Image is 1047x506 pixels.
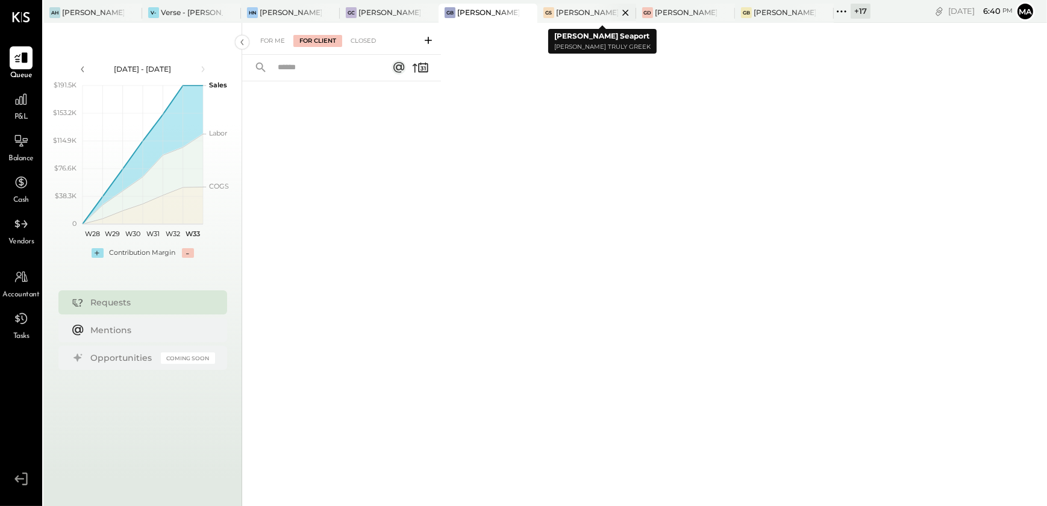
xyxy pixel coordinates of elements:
[209,81,227,89] text: Sales
[54,164,77,172] text: $76.6K
[554,42,651,52] p: [PERSON_NAME] Truly Greek
[91,324,209,336] div: Mentions
[655,7,717,17] div: [PERSON_NAME] Downtown
[110,248,176,258] div: Contribution Margin
[209,129,227,137] text: Labor
[345,35,382,47] div: Closed
[85,230,100,238] text: W28
[49,7,60,18] div: AH
[148,7,159,18] div: V-
[556,7,618,17] div: [PERSON_NAME] Seaport
[209,182,229,190] text: COGS
[13,331,30,342] span: Tasks
[1016,2,1035,21] button: Ma
[358,7,420,17] div: [PERSON_NAME] Causeway
[260,7,322,17] div: [PERSON_NAME]'s Nashville
[3,290,40,301] span: Accountant
[1,213,42,248] a: Vendors
[92,248,104,258] div: +
[445,7,455,18] div: GB
[851,4,870,19] div: + 17
[125,230,140,238] text: W30
[91,352,155,364] div: Opportunities
[754,7,816,17] div: [PERSON_NAME] Back Bay
[166,230,180,238] text: W32
[182,248,194,258] div: -
[62,7,124,17] div: [PERSON_NAME] Hoboken
[92,64,194,74] div: [DATE] - [DATE]
[8,237,34,248] span: Vendors
[13,195,29,206] span: Cash
[186,230,200,238] text: W33
[948,5,1013,17] div: [DATE]
[933,5,945,17] div: copy link
[14,112,28,123] span: P&L
[247,7,258,18] div: HN
[91,296,209,308] div: Requests
[10,70,33,81] span: Queue
[1,307,42,342] a: Tasks
[346,7,357,18] div: GC
[1,88,42,123] a: P&L
[1,171,42,206] a: Cash
[1,46,42,81] a: Queue
[293,35,342,47] div: For Client
[55,192,77,200] text: $38.3K
[53,108,77,117] text: $153.2K
[146,230,159,238] text: W31
[554,31,649,40] b: [PERSON_NAME] Seaport
[72,219,77,228] text: 0
[161,352,215,364] div: Coming Soon
[642,7,653,18] div: GD
[1,130,42,164] a: Balance
[543,7,554,18] div: GS
[741,7,752,18] div: GB
[1,266,42,301] a: Accountant
[53,136,77,145] text: $114.9K
[161,7,223,17] div: Verse - [PERSON_NAME] Lankershim LLC
[8,154,34,164] span: Balance
[254,35,291,47] div: For Me
[105,230,120,238] text: W29
[54,81,77,89] text: $191.5K
[457,7,519,17] div: [PERSON_NAME] [GEOGRAPHIC_DATA]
